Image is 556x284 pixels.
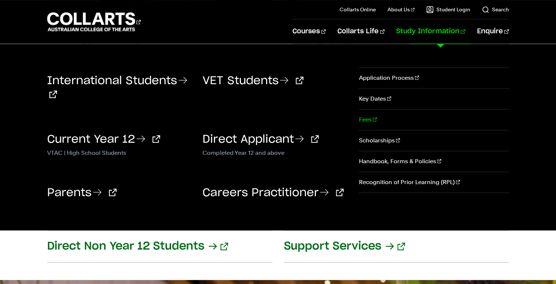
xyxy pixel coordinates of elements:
[47,75,189,100] a: International Students
[387,6,415,13] a: About Us
[47,148,192,157] p: VTAC | High School Students
[203,148,347,157] p: Completed Year 12 and above
[359,151,509,172] a: Handbook, Forms & Policies
[426,6,470,13] a: Student Login
[359,172,509,193] a: Recognition of Prior Learning (RPL)
[292,19,326,44] a: Courses
[337,19,385,44] a: Collarts Life
[203,75,303,86] a: VET Students
[477,19,509,44] a: Enquire
[396,19,465,44] a: Study Information
[284,231,509,262] a: Support Services
[47,231,272,262] a: Direct Non Year 12 Students
[482,6,509,13] a: Search
[359,89,509,109] a: Key Dates
[47,187,117,198] a: Parents
[203,187,344,198] a: Careers Practitioner
[359,68,509,88] a: Application Process
[47,11,141,32] div: Go to homepage
[47,134,160,145] a: Current Year 12
[359,130,509,151] a: Scholarships
[359,109,509,130] a: Fees
[203,134,319,145] a: Direct Applicant
[340,6,376,13] a: Collarts Online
